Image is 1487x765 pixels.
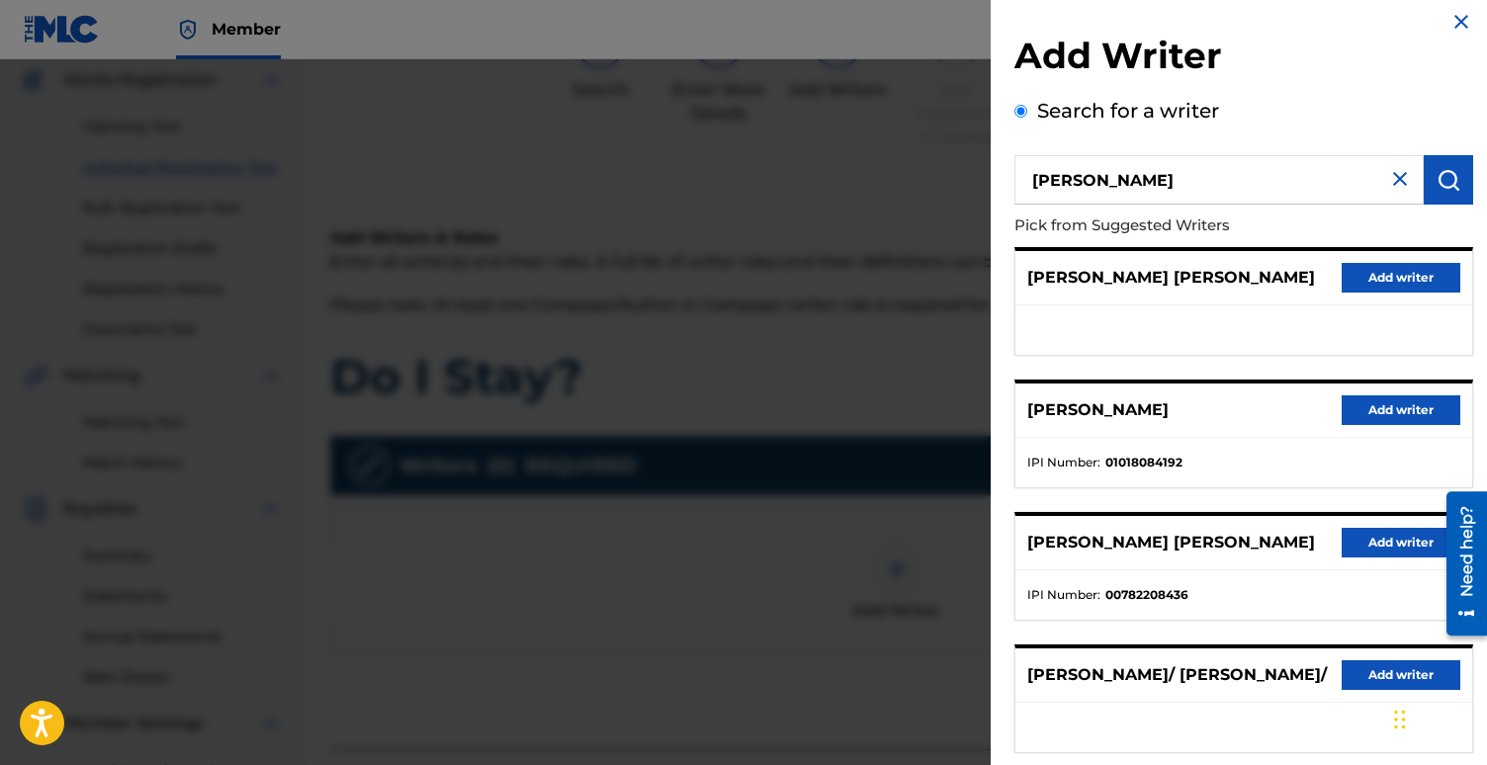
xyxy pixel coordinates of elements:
img: Search Works [1437,168,1460,192]
span: IPI Number : [1027,454,1100,471]
img: MLC Logo [24,15,100,43]
span: IPI Number : [1027,586,1100,604]
button: Add writer [1342,263,1460,293]
p: [PERSON_NAME]/ [PERSON_NAME]/ [1027,663,1327,687]
iframe: Resource Center [1432,484,1487,643]
p: [PERSON_NAME] [1027,398,1169,422]
input: Search writer's name or IPI Number [1014,155,1424,205]
strong: 01018084192 [1105,454,1182,471]
iframe: Chat Widget [1388,670,1487,765]
img: close [1388,167,1412,191]
p: [PERSON_NAME] [PERSON_NAME] [1027,266,1315,290]
img: Top Rightsholder [176,18,200,42]
button: Add writer [1342,528,1460,557]
div: Drag [1394,690,1406,749]
span: Member [212,18,281,41]
h2: Add Writer [1014,34,1473,84]
strong: 00782208436 [1105,586,1188,604]
button: Add writer [1342,395,1460,425]
p: [PERSON_NAME] [PERSON_NAME] [1027,531,1315,554]
label: Search for a writer [1037,99,1219,123]
p: Pick from Suggested Writers [1014,205,1360,247]
button: Add writer [1342,660,1460,690]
